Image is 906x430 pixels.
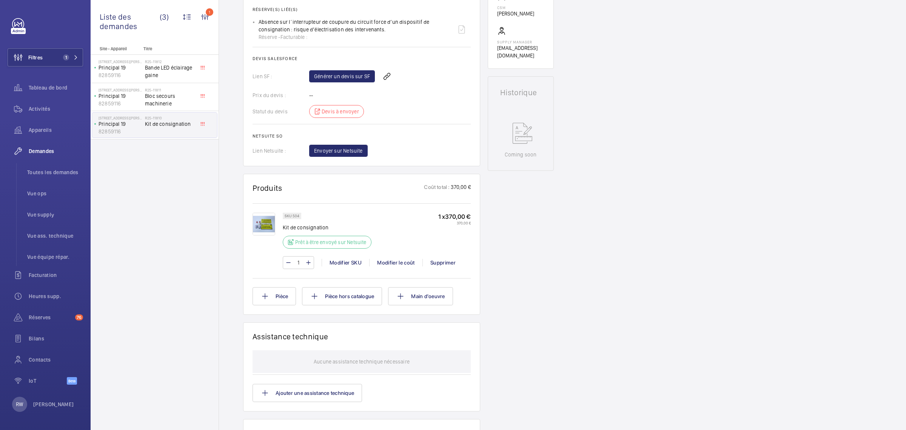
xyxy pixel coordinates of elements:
[99,100,142,107] p: 82859116
[28,54,43,61] span: Filtres
[27,232,83,240] span: Vue ass. technique
[99,116,142,120] p: [STREET_ADDRESS][PERSON_NAME]
[145,116,195,120] h2: R25-11810
[27,211,83,218] span: Vue supply
[8,48,83,67] button: Filtres1
[253,183,282,193] h1: Produits
[283,224,376,231] p: Kit de consignation
[29,126,83,134] span: Appareils
[497,40,544,44] p: Supply manager
[99,128,142,135] p: 82859116
[253,384,362,402] button: Ajouter une assistance technique
[259,33,280,41] span: Réserve -
[63,54,69,60] span: 1
[314,147,363,155] span: Envoyer sur Netsuite
[253,213,275,235] img: ZUvHVk_Sd4LcayTgQIwOCqIc5nGmkVlkyrzVtztrBn6aQTCe.jpeg
[145,59,195,64] h2: R25-11812
[438,213,471,221] p: 1 x 370,00 €
[497,10,534,17] p: [PERSON_NAME]
[145,88,195,92] h2: R25-11811
[253,56,471,61] h2: Devis Salesforce
[253,287,296,305] button: Pièce
[99,64,142,71] p: Principal 19
[99,92,142,100] p: Principal 19
[280,33,307,41] span: Facturable :
[285,215,299,217] p: SKU 504
[424,183,450,193] p: Coût total :
[99,71,142,79] p: 82859116
[450,183,471,193] p: 370,00 €
[29,271,83,279] span: Facturation
[253,332,328,341] h1: Assistance technique
[497,44,544,59] p: [EMAIL_ADDRESS][DOMAIN_NAME]
[505,151,536,158] p: Coming soon
[99,88,142,92] p: [STREET_ADDRESS][PERSON_NAME]
[91,46,140,51] p: Site - Appareil
[29,105,83,113] span: Activités
[438,221,471,225] p: 370,00 €
[16,401,23,408] p: RW
[33,401,74,408] p: [PERSON_NAME]
[29,147,83,155] span: Demandes
[253,133,471,139] h2: Netsuite SO
[145,120,195,128] span: Kit de consignation
[322,259,369,266] div: Modifier SKU
[369,259,422,266] div: Modifier le coût
[27,169,83,176] span: Toutes les demandes
[145,92,195,107] span: Bloc secours machinerie
[497,5,534,10] p: CSM
[99,120,142,128] p: Principal 19
[422,259,463,266] div: Supprimer
[302,287,382,305] button: Pièce hors catalogue
[29,356,83,363] span: Contacts
[29,292,83,300] span: Heures supp.
[27,190,83,197] span: Vue ops
[309,70,375,82] a: Générer un devis sur SF
[500,89,541,96] h1: Historique
[253,7,471,12] h2: Réserve(s) liée(s)
[29,314,72,321] span: Réserves
[145,64,195,79] span: Bande LED éclairage gaine
[29,335,83,342] span: Bilans
[143,46,193,51] p: Titre
[295,238,367,246] p: Prêt à être envoyé sur Netsuite
[314,350,410,373] p: Aucune assistance technique nécessaire
[27,253,83,261] span: Vue équipe répar.
[309,145,368,157] button: Envoyer sur Netsuite
[29,84,83,91] span: Tableau de bord
[29,377,67,385] span: IoT
[67,377,77,385] span: Beta
[99,59,142,64] p: [STREET_ADDRESS][PERSON_NAME]
[75,314,83,320] span: 76
[100,12,160,31] span: Liste des demandes
[388,287,453,305] button: Main d'oeuvre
